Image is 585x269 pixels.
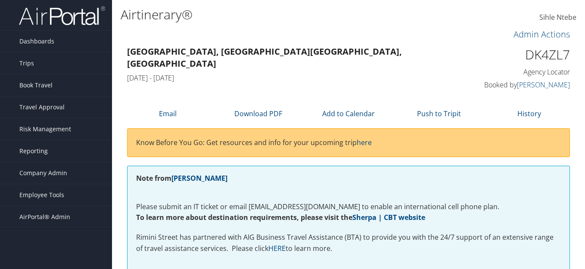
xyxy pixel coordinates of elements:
[19,6,105,26] img: airportal-logo.png
[19,96,65,118] span: Travel Approval
[513,28,570,40] a: Admin Actions
[469,67,570,77] h4: Agency Locator
[136,190,561,223] p: Please submit an IT ticket or email [EMAIL_ADDRESS][DOMAIN_NAME] to enable an international cell ...
[19,74,53,96] span: Book Travel
[127,73,456,83] h4: [DATE] - [DATE]
[19,184,64,206] span: Employee Tools
[136,213,425,222] strong: To learn more about destination requirements, please visit the
[517,80,570,90] a: [PERSON_NAME]
[19,31,54,52] span: Dashboards
[539,4,576,31] a: Sihle Ntebe
[234,109,282,118] a: Download PDF
[19,162,67,184] span: Company Admin
[136,232,561,254] p: Rimini Street has partnered with AIG Business Travel Assistance (BTA) to provide you with the 24/...
[19,118,71,140] span: Risk Management
[136,137,561,148] p: Know Before You Go: Get resources and info for your upcoming trip
[127,46,402,69] strong: [GEOGRAPHIC_DATA], [GEOGRAPHIC_DATA] [GEOGRAPHIC_DATA], [GEOGRAPHIC_DATA]
[517,109,541,118] a: History
[322,109,375,118] a: Add to Calendar
[19,140,48,162] span: Reporting
[159,109,177,118] a: Email
[417,109,461,118] a: Push to Tripit
[539,12,576,22] span: Sihle Ntebe
[268,244,286,253] a: HERE
[171,173,227,183] a: [PERSON_NAME]
[136,173,227,183] strong: Note from
[121,6,424,24] h1: Airtinerary®
[19,206,70,228] span: AirPortal® Admin
[19,53,34,74] span: Trips
[469,46,570,64] h1: DK4ZL7
[357,138,372,147] a: here
[469,80,570,90] h4: Booked by
[352,213,425,222] a: Sherpa | CBT website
